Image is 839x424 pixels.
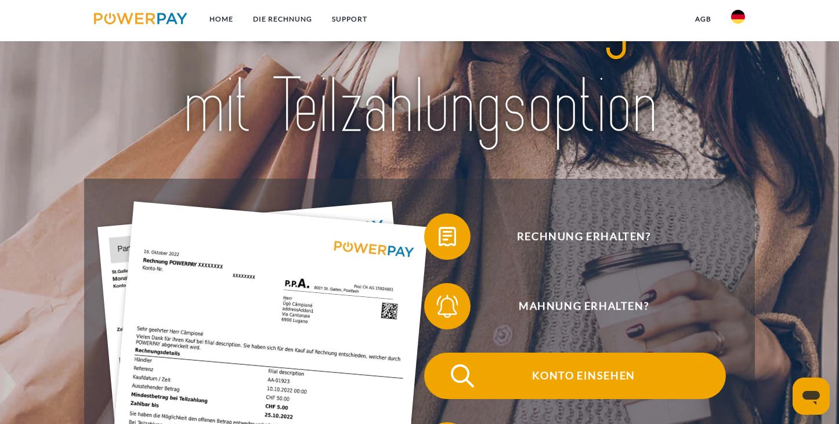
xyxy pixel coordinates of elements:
img: de [731,10,745,24]
span: Mahnung erhalten? [442,283,726,329]
span: Rechnung erhalten? [442,213,726,260]
button: Mahnung erhalten? [424,283,726,329]
img: qb_bell.svg [433,292,462,321]
button: Rechnung erhalten? [424,213,726,260]
iframe: Schaltfläche zum Öffnen des Messaging-Fensters [793,378,830,415]
span: Konto einsehen [442,353,726,399]
img: qb_search.svg [448,361,477,390]
a: Home [200,9,243,30]
button: Konto einsehen [424,353,726,399]
img: qb_bill.svg [433,222,462,251]
a: DIE RECHNUNG [243,9,322,30]
img: logo-powerpay.svg [94,13,187,24]
a: agb [685,9,721,30]
a: SUPPORT [322,9,377,30]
